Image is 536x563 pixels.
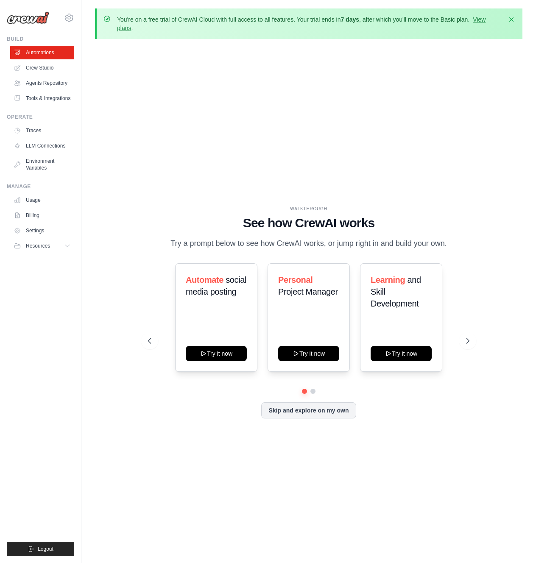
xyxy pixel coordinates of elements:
a: Traces [10,124,74,137]
button: Try it now [278,346,339,361]
span: Automate [186,275,223,284]
span: and Skill Development [371,275,421,308]
a: LLM Connections [10,139,74,153]
a: Billing [10,209,74,222]
div: Operate [7,114,74,120]
a: Agents Repository [10,76,74,90]
p: You're on a free trial of CrewAI Cloud with full access to all features. Your trial ends in , aft... [117,15,502,32]
a: Automations [10,46,74,59]
button: Resources [10,239,74,253]
button: Try it now [371,346,432,361]
a: Crew Studio [10,61,74,75]
a: Settings [10,224,74,237]
span: Logout [38,546,53,552]
a: Usage [10,193,74,207]
button: Skip and explore on my own [261,402,356,418]
span: social media posting [186,275,246,296]
strong: 7 days [341,16,359,23]
div: Build [7,36,74,42]
span: Learning [371,275,405,284]
span: Project Manager [278,287,338,296]
img: Logo [7,11,49,24]
button: Try it now [186,346,247,361]
div: Manage [7,183,74,190]
p: Try a prompt below to see how CrewAI works, or jump right in and build your own. [166,237,451,250]
span: Personal [278,275,313,284]
h1: See how CrewAI works [148,215,469,231]
span: Resources [26,242,50,249]
a: Tools & Integrations [10,92,74,105]
a: Environment Variables [10,154,74,175]
button: Logout [7,542,74,556]
div: WALKTHROUGH [148,206,469,212]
